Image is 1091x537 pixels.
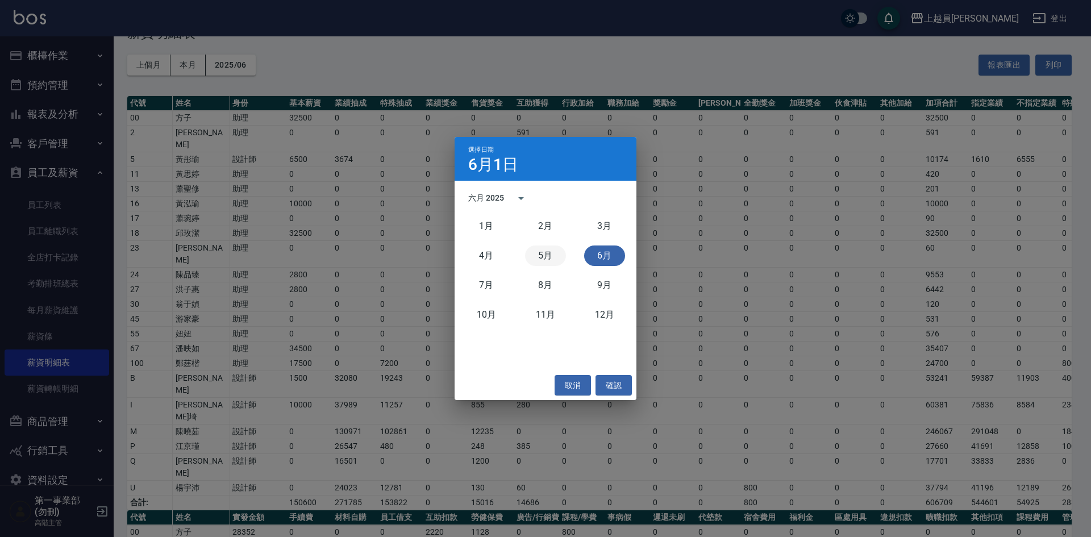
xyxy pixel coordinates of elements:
[555,375,591,396] button: 取消
[525,216,566,236] button: 二月
[466,305,507,325] button: 十月
[584,245,625,266] button: 六月
[466,245,507,266] button: 四月
[584,305,625,325] button: 十二月
[584,216,625,236] button: 三月
[596,375,632,396] button: 確認
[468,158,518,172] h4: 6月1日
[584,275,625,295] button: 九月
[525,305,566,325] button: 十一月
[525,275,566,295] button: 八月
[507,185,535,212] button: calendar view is open, switch to year view
[466,216,507,236] button: 一月
[468,146,494,153] span: 選擇日期
[525,245,566,266] button: 五月
[468,192,504,204] div: 六月 2025
[466,275,507,295] button: 七月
